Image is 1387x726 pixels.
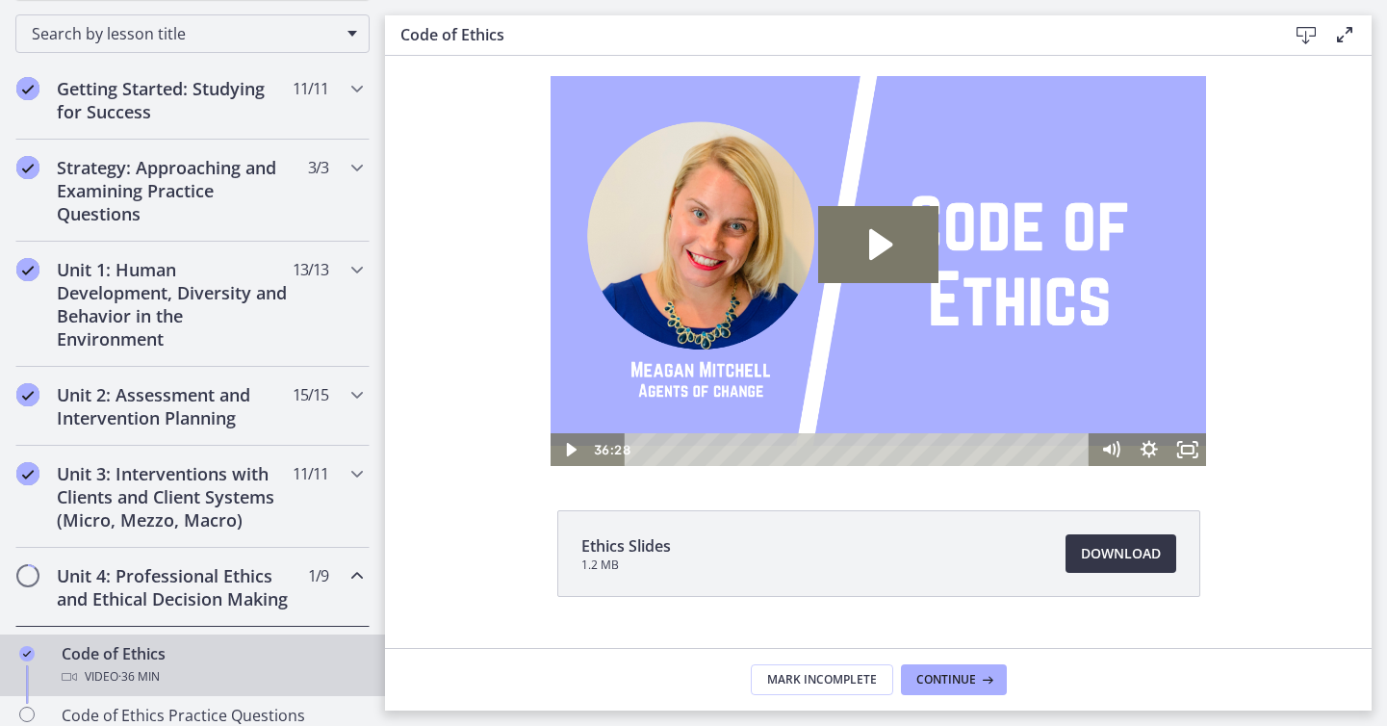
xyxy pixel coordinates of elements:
[57,564,292,610] h2: Unit 4: Professional Ethics and Ethical Decision Making
[62,642,362,688] div: Code of Ethics
[767,672,877,687] span: Mark Incomplete
[293,383,328,406] span: 15 / 15
[1066,534,1176,573] a: Download
[16,77,39,100] i: Completed
[166,377,204,410] button: Play Video
[1081,542,1161,565] span: Download
[57,462,292,532] h2: Unit 3: Interventions with Clients and Client Systems (Micro, Mezzo, Macro)
[308,156,328,179] span: 3 / 3
[581,534,671,557] span: Ethics Slides
[57,258,292,350] h2: Unit 1: Human Development, Diversity and Behavior in the Environment
[57,77,292,123] h2: Getting Started: Studying for Success
[783,377,821,410] button: Fullscreen
[293,462,328,485] span: 11 / 11
[433,150,553,227] button: Play Video: cbe64g9t4o1cl02sihb0.mp4
[15,14,370,53] div: Search by lesson title
[293,258,328,281] span: 13 / 13
[57,383,292,429] h2: Unit 2: Assessment and Intervention Planning
[581,557,671,573] span: 1.2 MB
[16,258,39,281] i: Completed
[385,56,1372,466] iframe: Video Lesson
[62,665,362,688] div: Video
[254,377,696,410] div: Playbar
[16,383,39,406] i: Completed
[706,377,744,410] button: Mute
[744,377,783,410] button: Show settings menu
[32,23,338,44] span: Search by lesson title
[118,665,160,688] span: · 36 min
[293,77,328,100] span: 11 / 11
[901,664,1007,695] button: Continue
[400,23,1256,46] h3: Code of Ethics
[16,462,39,485] i: Completed
[751,664,893,695] button: Mark Incomplete
[16,156,39,179] i: Completed
[916,672,976,687] span: Continue
[19,646,35,661] i: Completed
[308,564,328,587] span: 1 / 9
[57,156,292,225] h2: Strategy: Approaching and Examining Practice Questions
